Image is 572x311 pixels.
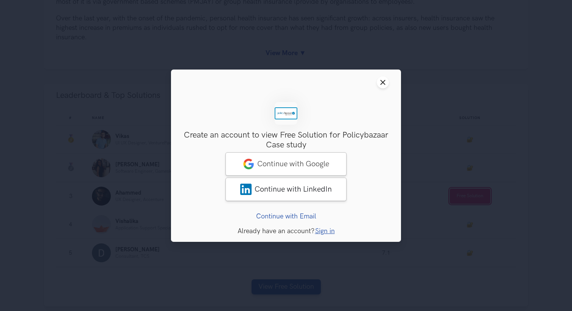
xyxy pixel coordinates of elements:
[240,183,252,195] img: LinkedIn
[238,227,314,235] span: Already have an account?
[243,158,254,169] img: google
[225,177,347,201] a: LinkedInContinue with LinkedIn
[257,159,329,168] span: Continue with Google
[315,227,335,235] a: Sign in
[255,184,332,193] span: Continue with LinkedIn
[225,152,347,175] a: googleContinue with Google
[183,130,389,150] h3: Create an account to view Free Solution for Policybazaar Case study
[256,212,316,220] a: Continue with Email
